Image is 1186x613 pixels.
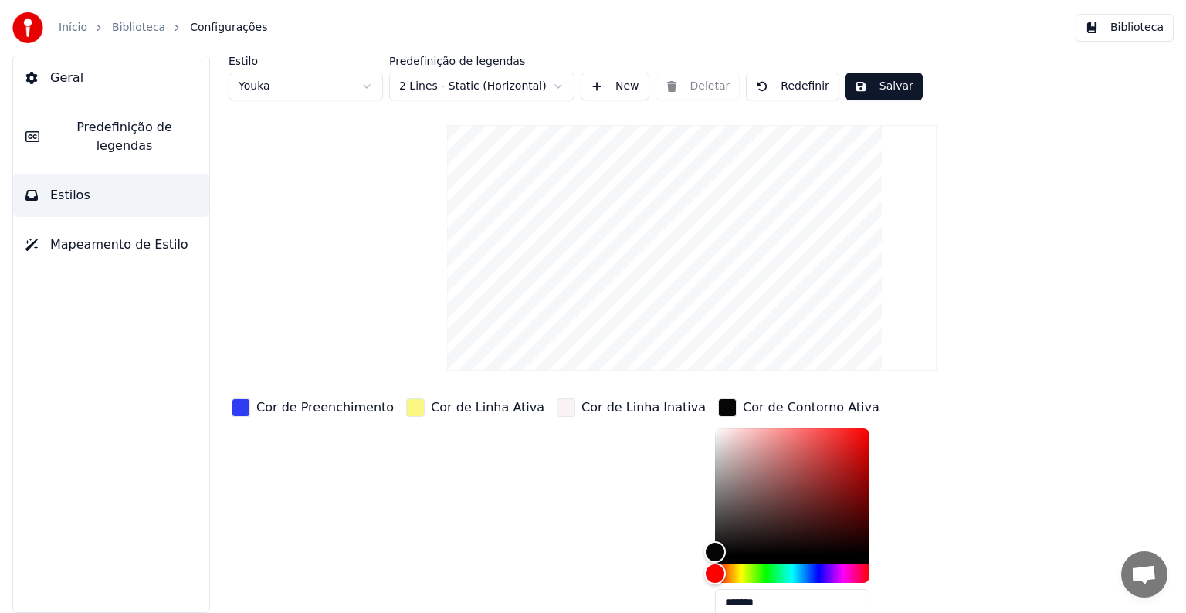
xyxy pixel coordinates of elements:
[52,118,197,155] span: Predefinição de legendas
[13,106,209,168] button: Predefinição de legendas
[59,20,267,36] nav: breadcrumb
[112,20,165,36] a: Biblioteca
[743,398,879,417] div: Cor de Contorno Ativa
[715,564,869,583] div: Hue
[229,56,383,66] label: Estilo
[715,395,883,420] button: Cor de Contorno Ativa
[715,428,869,555] div: Color
[13,174,209,217] button: Estilos
[50,235,188,254] span: Mapeamento de Estilo
[1121,551,1167,598] div: Bate-papo aberto
[554,395,709,420] button: Cor de Linha Inativa
[746,73,839,100] button: Redefinir
[389,56,574,66] label: Predefinição de legendas
[229,395,397,420] button: Cor de Preenchimento
[256,398,394,417] div: Cor de Preenchimento
[13,56,209,100] button: Geral
[50,186,90,205] span: Estilos
[431,398,544,417] div: Cor de Linha Ativa
[190,20,267,36] span: Configurações
[59,20,87,36] a: Início
[403,395,547,420] button: Cor de Linha Ativa
[13,223,209,266] button: Mapeamento de Estilo
[1076,14,1174,42] button: Biblioteca
[845,73,923,100] button: Salvar
[50,69,83,87] span: Geral
[12,12,43,43] img: youka
[581,73,649,100] button: New
[581,398,706,417] div: Cor de Linha Inativa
